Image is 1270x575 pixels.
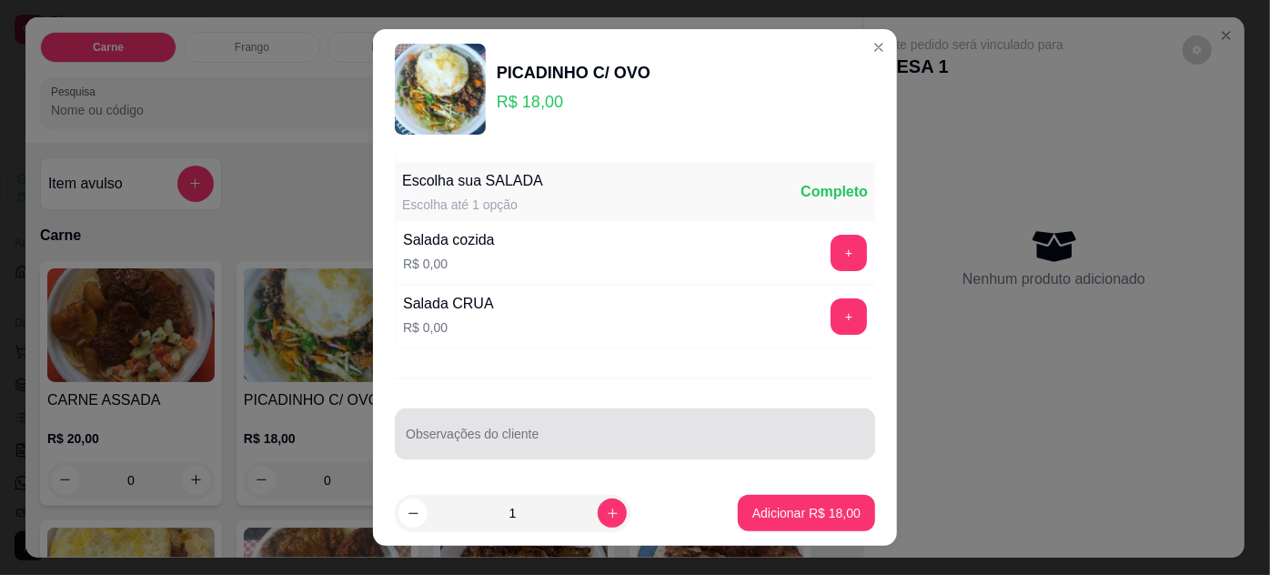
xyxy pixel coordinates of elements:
[801,181,868,203] div: Completo
[398,499,428,528] button: decrease-product-quantity
[831,235,867,271] button: add
[403,318,494,337] p: R$ 0,00
[395,44,486,135] img: product-image
[403,293,494,315] div: Salada CRUA
[864,33,893,62] button: Close
[406,432,864,450] input: Observações do cliente
[403,255,495,273] p: R$ 0,00
[497,89,650,115] p: R$ 18,00
[752,504,861,522] p: Adicionar R$ 18,00
[403,229,495,251] div: Salada cozida
[598,499,627,528] button: increase-product-quantity
[497,60,650,86] div: PICADINHO C/ OVO
[831,298,867,335] button: add
[402,196,543,214] div: Escolha até 1 opção
[738,495,875,531] button: Adicionar R$ 18,00
[402,170,543,192] div: Escolha sua SALADA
